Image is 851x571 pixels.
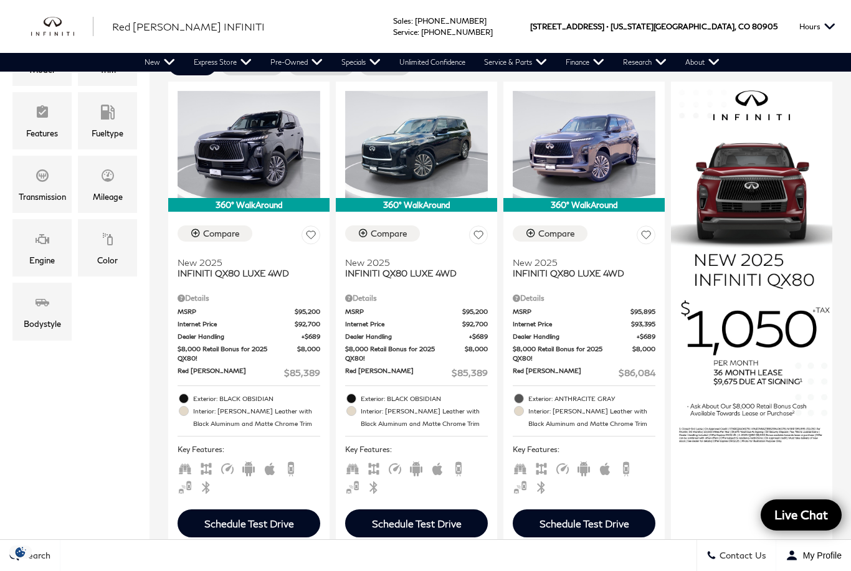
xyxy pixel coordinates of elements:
span: Blind Spot Monitor [513,481,528,491]
span: $8,000 [297,344,320,363]
a: Dealer Handling $689 [513,332,655,341]
div: Schedule Test Drive [372,517,462,529]
span: Color [100,229,115,253]
span: Red [PERSON_NAME] [178,366,284,379]
span: Exterior: BLACK OBSIDIAN [193,392,320,405]
span: INFINITI QX80 LUXE 4WD [178,268,311,278]
a: Finance [556,53,614,72]
div: Bodystyle [24,317,61,331]
span: Live Chat [768,507,834,522]
span: Apple Car-Play [262,463,277,472]
span: INFINITI QX80 LUXE 4WD [513,268,646,278]
span: $689 [637,332,655,341]
a: Specials [332,53,390,72]
span: $689 [302,332,320,341]
span: $95,200 [462,307,488,316]
span: Red [PERSON_NAME] [345,366,452,379]
nav: Main Navigation [135,53,729,72]
img: 2025 INFINITI QX80 LUXE 4WD [345,91,488,198]
span: Third Row Seats [513,463,528,472]
span: Search [19,550,50,561]
button: Save Vehicle [302,225,320,248]
span: $95,895 [630,307,655,316]
button: Compare Vehicle [345,225,420,242]
span: $85,389 [452,366,488,379]
div: 360° WalkAround [168,198,330,212]
div: MileageMileage [78,156,137,213]
span: Internet Price [178,319,295,329]
span: Sales [393,16,411,26]
span: $8,000 Retail Bonus for 2025 QX80! [178,344,297,363]
span: AWD [534,463,549,472]
span: $95,200 [295,307,320,316]
span: Android Auto [241,463,256,472]
div: Schedule Test Drive - INFINITI QX80 LUXE 4WD [345,509,488,537]
div: Schedule Test Drive - INFINITI QX80 LUXE 4WD [178,509,320,537]
span: Key Features : [513,443,655,456]
div: Color [97,253,118,267]
span: Red [PERSON_NAME] [513,366,619,379]
div: Schedule Test Drive - INFINITI QX80 LUXE 4WD [513,509,655,537]
span: Features [35,101,50,126]
section: Click to Open Cookie Consent Modal [6,545,35,559]
span: Transmission [35,165,50,190]
a: Pre-Owned [261,53,332,72]
a: MSRP $95,200 [345,307,488,316]
span: MSRP [178,307,295,316]
span: : [417,27,419,37]
span: Interior: [PERSON_NAME] Leather with Black Aluminum and Matte Chrome Trim [528,405,655,430]
div: Schedule Test Drive [540,517,629,529]
div: Compare [371,228,407,239]
div: Pricing Details - INFINITI QX80 LUXE 4WD [345,293,488,304]
div: Compare [203,228,240,239]
span: My Profile [798,550,842,560]
span: New 2025 [345,257,478,268]
span: Blind Spot Monitor [345,481,360,491]
span: $85,389 [284,366,320,379]
span: $8,000 Retail Bonus for 2025 QX80! [345,344,465,363]
span: Apple Car-Play [597,463,612,472]
a: Research [614,53,676,72]
span: Bluetooth [366,481,381,491]
a: Service & Parts [475,53,556,72]
a: New 2025INFINITI QX80 LUXE 4WD [513,249,655,278]
a: New 2025INFINITI QX80 LUXE 4WD [345,249,488,278]
div: EngineEngine [12,219,72,276]
a: $8,000 Retail Bonus for 2025 QX80! $8,000 [513,344,655,363]
span: Adaptive Cruise Control [555,463,570,472]
div: TransmissionTransmission [12,156,72,213]
img: INFINITI [31,17,93,37]
span: $86,084 [619,366,655,379]
span: AWD [199,463,214,472]
div: Compare [538,228,575,239]
a: Unlimited Confidence [390,53,475,72]
a: $8,000 Retail Bonus for 2025 QX80! $8,000 [178,344,320,363]
span: $93,395 [631,319,655,329]
button: Save Vehicle [469,225,488,248]
span: Service [393,27,417,37]
div: Pricing Details - INFINITI QX80 LUXE 4WD [513,293,655,304]
span: Interior: [PERSON_NAME] Leather with Black Aluminum and Matte Chrome Trim [361,405,488,430]
span: Adaptive Cruise Control [387,463,402,472]
span: Engine [35,229,50,253]
span: : [411,16,413,26]
a: Red [PERSON_NAME] $85,389 [178,366,320,379]
a: About [676,53,729,72]
a: Red [PERSON_NAME] INFINITI [112,19,265,34]
a: Dealer Handling $689 [178,332,320,341]
span: Dealer Handling [178,332,302,341]
a: Internet Price $93,395 [513,319,655,329]
a: New 2025INFINITI QX80 LUXE 4WD [178,249,320,278]
span: AWD [366,463,381,472]
span: Android Auto [409,463,424,472]
span: $8,000 [465,344,488,363]
div: Schedule Test Drive [204,517,294,529]
span: INFINITI QX80 LUXE 4WD [345,268,478,278]
span: Key Features : [345,443,488,456]
div: Engine [29,253,55,267]
span: $92,700 [462,319,488,329]
a: Live Chat [761,499,842,531]
span: Internet Price [513,319,631,329]
span: Backup Camera [619,463,634,472]
span: MSRP [513,307,630,316]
